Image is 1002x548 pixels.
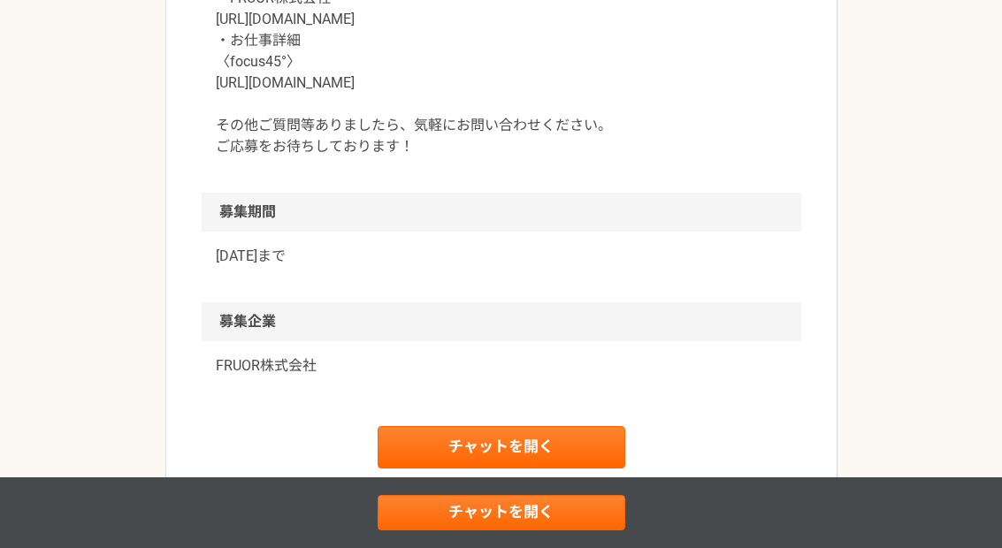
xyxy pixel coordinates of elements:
[216,246,787,267] p: [DATE]まで
[216,355,787,377] a: FRUOR株式会社
[202,302,801,341] h2: 募集企業
[378,426,625,468] a: チャットを開く
[202,193,801,232] h2: 募集期間
[378,495,625,530] a: チャットを開く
